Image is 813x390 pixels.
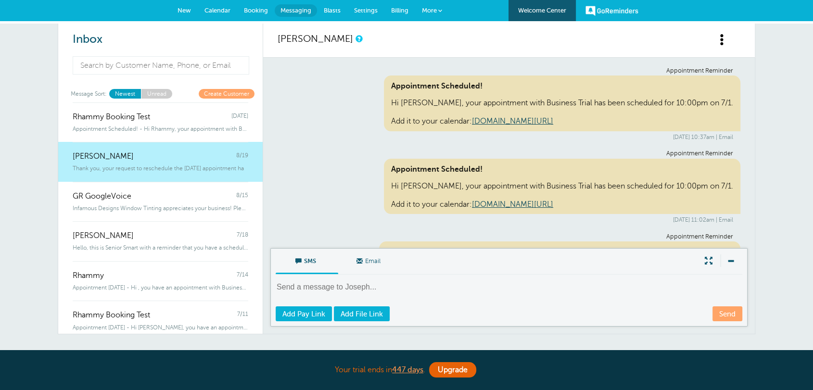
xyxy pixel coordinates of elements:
span: Calendar [204,7,230,14]
a: GR GoogleVoice 8/15 Infamous Designs Window Tinting appreciates your business! Please leave a G [58,182,263,222]
span: [PERSON_NAME] [73,231,134,240]
span: Appointment Scheduled! - Hi Rhammy, your appointment with Business Trial has been scheduled for 11 [73,126,248,132]
a: Newest [109,89,141,98]
a: Rhammy Booking Test 7/11 Appointment [DATE] - Hi [PERSON_NAME], you have an appointment with Busi... [58,301,263,340]
a: 447 days [392,365,423,374]
a: [PERSON_NAME] 8/19 Thank you, your request to reschedule the [DATE] appointment ha [58,142,263,182]
span: Blasts [324,7,341,14]
span: Billing [391,7,408,14]
span: Rhammy Booking Test [73,311,150,320]
span: GR GoogleVoice [73,192,131,201]
a: Create Customer [199,89,254,98]
a: [DOMAIN_NAME][URL] [472,200,553,209]
span: Settings [354,7,378,14]
span: 8/15 [236,192,248,201]
div: Appointment Reminder [285,233,733,240]
span: Appointment Scheduled! [391,82,733,91]
span: Hello, this is Senior Smart with a reminder that you have a scheduled appoi [73,244,248,251]
a: [DOMAIN_NAME][URL] [472,117,553,126]
a: Upgrade [429,362,476,377]
span: Appointment [DATE] - Hi , you have an appointment with Business Trial [DATE] at 12:00pm. [73,284,248,291]
div: [DATE] 10:37am | Email [285,134,733,140]
span: Appointment Scheduled! [391,165,733,174]
span: [DATE] [231,113,248,122]
div: Appointment Reminder [285,67,733,75]
a: Send [712,306,742,321]
a: [PERSON_NAME] 7/18 Hello, this is Senior Smart with a reminder that you have a scheduled appoi [58,221,263,261]
span: Rhammy [73,271,104,280]
a: Unread [141,89,172,98]
div: Hi [PERSON_NAME], your appointment with Business Trial has been scheduled for 10:00pm on 7/1. Add... [384,75,740,131]
span: More [422,7,437,14]
a: This is a history of all communications between GoReminders and your customer. [356,36,361,42]
div: Hi [PERSON_NAME], your appointment with Business Trial has been scheduled for 10:00pm on 7/1. Add... [384,159,740,214]
h2: Inbox [73,33,248,47]
span: [PERSON_NAME] [73,152,134,161]
span: Infamous Designs Window Tinting appreciates your business! Please leave a G [73,205,248,212]
span: New [178,7,191,14]
a: [PERSON_NAME] [278,33,353,44]
a: Refer someone to us! [402,349,494,359]
div: Appointment Reminder [285,150,733,157]
span: 8/19 [236,152,248,161]
span: Message Sort: [71,89,107,98]
span: SMS [283,249,331,272]
span: Booking [244,7,268,14]
span: Add File Link [341,310,383,318]
strong: free month [348,349,398,359]
span: 7/18 [237,231,248,240]
div: Your trial ends in . [166,360,647,380]
span: 7/14 [237,271,248,280]
span: Thank you, your request to reschedule the [DATE] appointment ha [73,165,244,172]
span: 7/11 [237,311,248,320]
div: [DATE] 11:02am | Email [285,216,733,223]
a: Messaging [275,4,317,17]
span: Appointment [DATE] - Hi [PERSON_NAME], you have an appointment with Business Trial at 4:00pm on 7... [73,324,248,331]
a: Rhammy Booking Test [DATE] Appointment Scheduled! - Hi Rhammy, your appointment with Business Tri... [58,102,263,142]
span: Rhammy Booking Test [73,113,150,122]
input: Search by Customer Name, Phone, or Email [73,56,249,75]
span: Messaging [280,7,311,14]
a: Add File Link [334,306,390,321]
span: Email [345,249,394,272]
a: Add Pay Link [276,306,332,321]
a: Rhammy 7/14 Appointment [DATE] - Hi , you have an appointment with Business Trial [DATE] at 12:00pm. [58,261,263,301]
div: Hi [PERSON_NAME], your appointment with Business Trial has been scheduled for 10:00pm on 7/30. Ad... [379,241,741,306]
span: Add Pay Link [282,310,325,318]
p: Want a ? [58,349,755,360]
